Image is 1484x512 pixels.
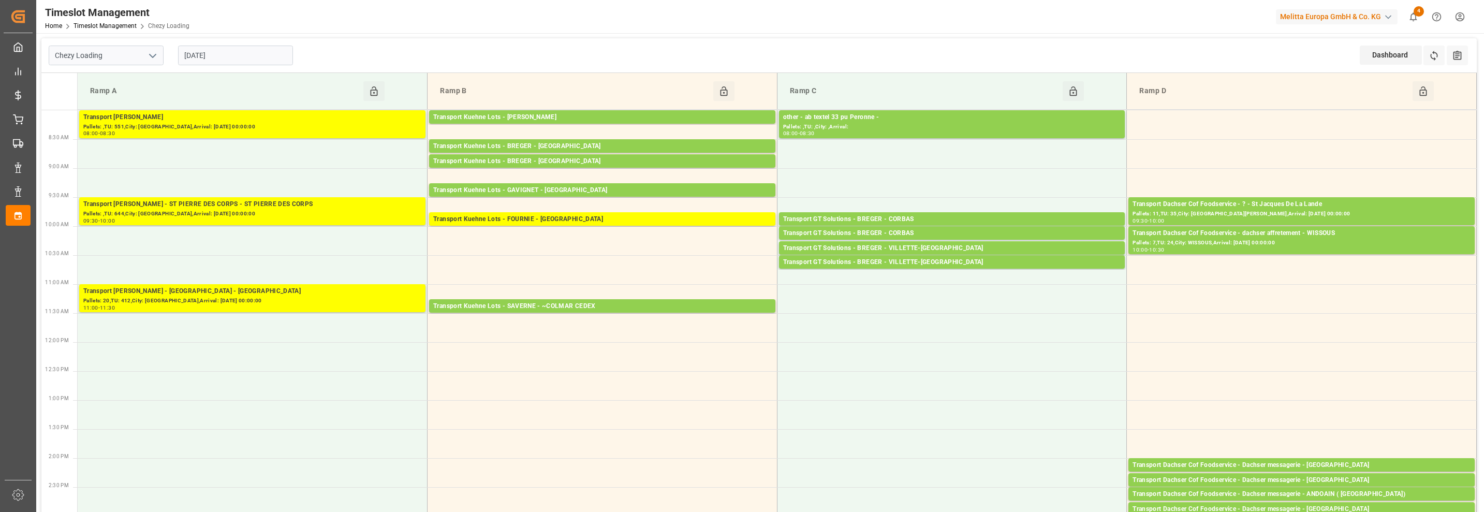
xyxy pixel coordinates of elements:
div: - [798,131,800,136]
a: Home [45,22,62,30]
div: 08:30 [100,131,115,136]
div: Pallets: 7,TU: 24,City: WISSOUS,Arrival: [DATE] 00:00:00 [1133,239,1471,247]
span: 10:00 AM [45,222,69,227]
div: Transport Kuehne Lots - GAVIGNET - [GEOGRAPHIC_DATA] [433,185,771,196]
div: Pallets: 5,TU: 32,City: [GEOGRAPHIC_DATA],Arrival: [DATE] 00:00:00 [783,225,1121,233]
div: Pallets: 2,TU: 52,City: [GEOGRAPHIC_DATA],Arrival: [DATE] 00:00:00 [783,239,1121,247]
div: Transport Kuehne Lots - [PERSON_NAME] [433,112,771,123]
div: Pallets: 1,TU: 10,City: [GEOGRAPHIC_DATA],Arrival: [DATE] 00:00:00 [1133,471,1471,479]
div: 10:00 [1149,218,1164,223]
div: Timeslot Management [45,5,189,20]
div: Dashboard [1360,46,1422,65]
div: Pallets: ,TU: 144,City: [GEOGRAPHIC_DATA],Arrival: [DATE] 00:00:00 [1133,486,1471,494]
span: 1:30 PM [49,425,69,430]
div: Pallets: ,TU: 551,City: [GEOGRAPHIC_DATA],Arrival: [DATE] 00:00:00 [83,123,421,131]
span: 8:30 AM [49,135,69,140]
div: Transport GT Solutions - BREGER - VILLETTE-[GEOGRAPHIC_DATA] [783,243,1121,254]
div: 11:30 [100,305,115,310]
div: - [98,218,100,223]
div: Pallets: ,TU: 56,City: [GEOGRAPHIC_DATA],Arrival: [DATE] 00:00:00 [433,225,771,233]
div: Pallets: 2,TU: ,City: [GEOGRAPHIC_DATA],Arrival: [DATE] 00:00:00 [433,152,771,160]
div: Transport Kuehne Lots - BREGER - [GEOGRAPHIC_DATA] [433,156,771,167]
div: Pallets: ,TU: 144,City: [GEOGRAPHIC_DATA],Arrival: [DATE] 00:00:00 [783,254,1121,262]
button: Help Center [1425,5,1448,28]
div: - [98,131,100,136]
div: other - ab textel 33 pu Peronne - [783,112,1121,123]
div: Melitta Europa GmbH & Co. KG [1276,9,1398,24]
div: Transport Dachser Cof Foodservice - Dachser messagerie - [GEOGRAPHIC_DATA] [1133,460,1471,471]
span: 11:00 AM [45,280,69,285]
div: Transport Dachser Cof Foodservice - Dachser messagerie - [GEOGRAPHIC_DATA] [1133,475,1471,486]
div: Pallets: 10,TU: 1009,City: [GEOGRAPHIC_DATA],Arrival: [DATE] 00:00:00 [433,196,771,204]
div: Transport GT Solutions - BREGER - CORBAS [783,228,1121,239]
div: Ramp C [786,81,1063,101]
div: 08:30 [800,131,815,136]
a: Timeslot Management [74,22,137,30]
input: DD-MM-YYYY [178,46,293,65]
div: Pallets: 11,TU: 35,City: [GEOGRAPHIC_DATA][PERSON_NAME],Arrival: [DATE] 00:00:00 [1133,210,1471,218]
div: Transport Dachser Cof Foodservice - dachser affretement - WISSOUS [1133,228,1471,239]
div: 08:00 [83,131,98,136]
div: Pallets: 20,TU: 412,City: [GEOGRAPHIC_DATA],Arrival: [DATE] 00:00:00 [83,297,421,305]
div: Transport [PERSON_NAME] - [GEOGRAPHIC_DATA] - [GEOGRAPHIC_DATA] [83,286,421,297]
div: Transport Kuehne Lots - BREGER - [GEOGRAPHIC_DATA] [433,141,771,152]
div: Pallets: ,TU: ,City: ,Arrival: [783,123,1121,131]
div: Pallets: ,TU: 74,City: [GEOGRAPHIC_DATA] ( [GEOGRAPHIC_DATA]),Arrival: [DATE] 00:00:00 [1133,500,1471,508]
span: 9:30 AM [49,193,69,198]
div: 10:00 [1133,247,1148,252]
div: Transport Dachser Cof Foodservice - ? - St Jacques De La Lande [1133,199,1471,210]
div: 09:30 [1133,218,1148,223]
div: Pallets: ,TU: 84,City: CARQUEFOU,Arrival: [DATE] 00:00:00 [433,123,771,131]
div: Transport GT Solutions - BREGER - CORBAS [783,214,1121,225]
div: Pallets: ,TU: 318,City: [GEOGRAPHIC_DATA],Arrival: [DATE] 00:00:00 [433,167,771,175]
div: - [1148,247,1149,252]
div: Transport [PERSON_NAME] - ST PIERRE DES CORPS - ST PIERRE DES CORPS [83,199,421,210]
div: Transport [PERSON_NAME] [83,112,421,123]
input: Type to search/select [49,46,164,65]
span: 9:00 AM [49,164,69,169]
div: Ramp D [1135,81,1413,101]
div: Ramp B [436,81,713,101]
div: Ramp A [86,81,363,101]
div: 09:30 [83,218,98,223]
div: Pallets: ,TU: 644,City: [GEOGRAPHIC_DATA],Arrival: [DATE] 00:00:00 [83,210,421,218]
div: - [1148,218,1149,223]
div: 08:00 [783,131,798,136]
span: 4 [1414,6,1424,17]
div: Transport GT Solutions - BREGER - VILLETTE-[GEOGRAPHIC_DATA] [783,257,1121,268]
div: - [98,305,100,310]
div: Transport Dachser Cof Foodservice - Dachser messagerie - ANDOAIN ( [GEOGRAPHIC_DATA]) [1133,489,1471,500]
button: Melitta Europa GmbH & Co. KG [1276,7,1402,26]
button: open menu [144,48,160,64]
span: 2:30 PM [49,482,69,488]
div: Transport Kuehne Lots - SAVERNE - ~COLMAR CEDEX [433,301,771,312]
span: 1:00 PM [49,396,69,401]
button: show 4 new notifications [1402,5,1425,28]
span: 2:00 PM [49,454,69,459]
span: 10:30 AM [45,251,69,256]
div: 11:00 [83,305,98,310]
div: Pallets: ,TU: 112,City: [GEOGRAPHIC_DATA],Arrival: [DATE] 00:00:00 [783,268,1121,276]
span: 12:00 PM [45,338,69,343]
div: 10:30 [1149,247,1164,252]
div: 10:00 [100,218,115,223]
div: Pallets: 6,TU: 311,City: ~COLMAR CEDEX,Arrival: [DATE] 00:00:00 [433,312,771,320]
span: 12:30 PM [45,367,69,372]
span: 11:30 AM [45,309,69,314]
div: Transport Kuehne Lots - FOURNIE - [GEOGRAPHIC_DATA] [433,214,771,225]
